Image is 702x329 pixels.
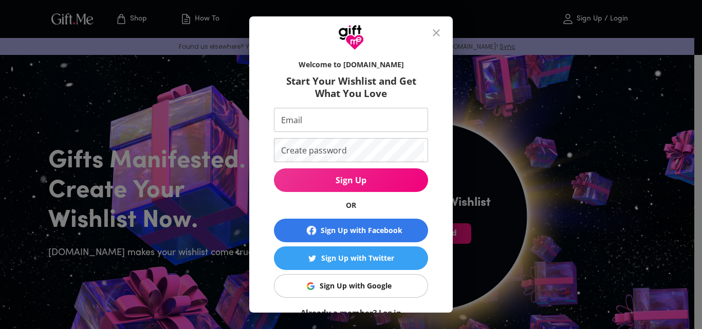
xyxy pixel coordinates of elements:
div: Sign Up with Google [320,280,392,292]
span: Sign Up [274,175,428,186]
a: Already a member? Log in [301,307,401,318]
button: Sign Up with TwitterSign Up with Twitter [274,246,428,270]
div: Sign Up with Twitter [321,253,394,264]
img: Sign Up with Google [307,282,315,290]
button: Sign Up [274,168,428,192]
button: close [424,21,449,45]
button: Sign Up with GoogleSign Up with Google [274,274,428,298]
button: Sign Up with Facebook [274,219,428,242]
img: GiftMe Logo [338,25,364,50]
h6: Welcome to [DOMAIN_NAME] [274,60,428,70]
img: Sign Up with Twitter [308,255,316,262]
h6: OR [274,200,428,210]
div: Sign Up with Facebook [321,225,402,236]
h6: Start Your Wishlist and Get What You Love [274,75,428,100]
